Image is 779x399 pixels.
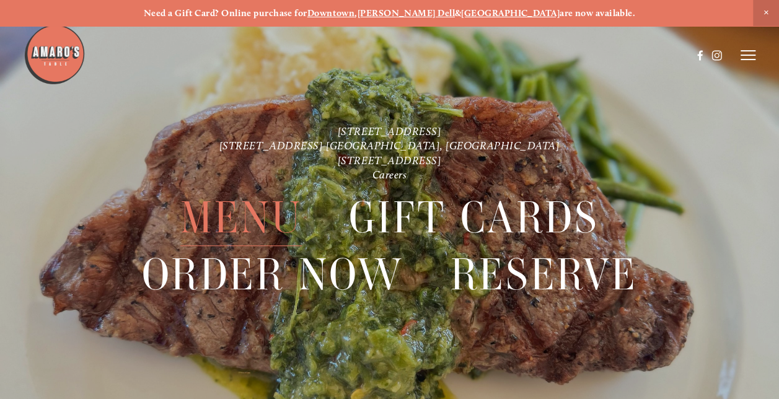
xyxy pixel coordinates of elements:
a: Gift Cards [349,190,599,245]
a: [STREET_ADDRESS] [338,154,442,167]
a: [STREET_ADDRESS] [GEOGRAPHIC_DATA], [GEOGRAPHIC_DATA] [219,139,560,152]
a: Careers [372,168,407,181]
a: [GEOGRAPHIC_DATA] [461,7,560,19]
a: Order Now [142,247,404,302]
a: [PERSON_NAME] Dell [358,7,455,19]
a: Reserve [451,247,638,302]
strong: Need a Gift Card? Online purchase for [144,7,307,19]
strong: are now available. [560,7,635,19]
a: [STREET_ADDRESS] [338,125,442,138]
img: Amaro's Table [24,24,86,85]
a: Menu [180,190,302,245]
strong: , [354,7,357,19]
strong: & [455,7,461,19]
a: Downtown [307,7,355,19]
